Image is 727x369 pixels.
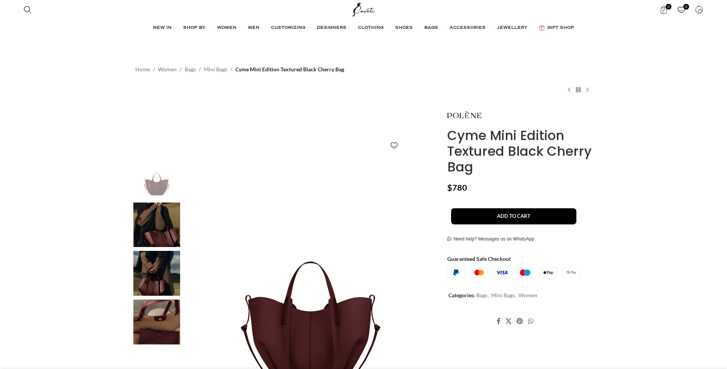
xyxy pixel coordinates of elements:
a: Next product [583,85,592,94]
img: Polene [133,154,180,199]
span: BAGS [424,25,438,31]
bdi: 780 [447,183,467,193]
a: Pinterest social link [514,315,525,327]
img: Polene bag [133,203,180,247]
span: 0 [683,4,689,10]
a: Facebook social link [494,315,503,327]
a: Bags [185,65,196,74]
span: GIFT SHOP [547,25,574,31]
span: CUSTOMIZING [271,25,305,31]
a: X social link [503,315,514,327]
a: SHOES [395,20,417,36]
a: Home [135,65,150,74]
a: NEW IN [153,20,176,36]
a: 0 [656,2,672,17]
h1: Cyme Mini Edition Textured Black Cherry Bag [447,128,592,175]
a: 0 [674,2,689,17]
a: JEWELLERY [497,20,531,36]
img: Polene Paris [133,300,180,344]
a: Search [20,2,35,17]
span: NEW IN [153,25,172,31]
a: GIFT SHOP [539,20,574,36]
a: Mini Bags [491,292,515,298]
a: BAGS [424,20,442,36]
span: Cyme Mini Edition Textured Black Cherry Bag [235,65,344,74]
span: Categories: [448,292,475,298]
span: , [488,291,489,300]
span: MEN [248,25,259,31]
div: Main navigation [20,20,707,36]
a: WOMEN [217,20,240,36]
div: My Wishlist [674,2,689,17]
a: Previous product [565,85,574,94]
nav: Breadcrumb [135,65,344,74]
span: WOMEN [217,25,236,31]
strong: Guaranteed Safe Checkout [447,255,511,262]
a: Women [158,65,177,74]
img: GiftBag [539,25,545,30]
a: CLOTHING [358,20,387,36]
img: Polene [447,106,482,124]
a: DESIGNERS [317,20,350,36]
img: guaranteed-safe-checkout-bordered.j [447,267,580,278]
img: Polene bags [133,251,180,296]
a: Need help? Messages us on WhatsApp [447,236,534,242]
a: WhatsApp social link [525,315,536,327]
a: Site logo [351,6,376,12]
a: CUSTOMIZING [271,20,309,36]
a: Women [519,292,537,298]
span: DESIGNERS [317,25,346,31]
span: CLOTHING [358,25,384,31]
span: , [515,291,517,300]
span: SHOES [395,25,413,31]
a: Mini Bags [204,65,227,74]
span: $ [447,183,452,193]
span: 0 [666,4,671,10]
a: MEN [248,20,263,36]
a: ACCESSORIES [450,20,489,36]
button: Add to cart [451,208,576,224]
span: SHOP BY [183,25,205,31]
a: SHOP BY [183,20,209,36]
a: Bags [476,292,487,298]
span: ACCESSORIES [450,25,486,31]
span: JEWELLERY [497,25,527,31]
